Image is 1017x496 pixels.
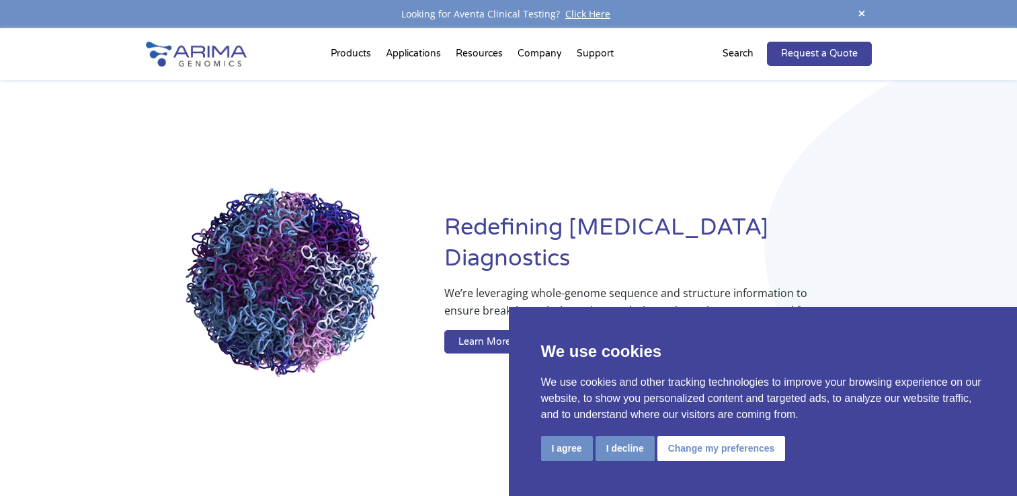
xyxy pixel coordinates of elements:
button: I decline [596,436,655,461]
img: Arima-Genomics-logo [146,42,247,67]
a: Request a Quote [767,42,872,66]
h1: Redefining [MEDICAL_DATA] Diagnostics [444,212,871,284]
button: Change my preferences [657,436,786,461]
button: I agree [541,436,593,461]
a: Click Here [560,7,616,20]
p: We use cookies [541,339,985,364]
p: Search [723,45,754,63]
a: Learn More [444,330,525,354]
p: We’re leveraging whole-genome sequence and structure information to ensure breakthrough therapies... [444,284,817,330]
div: Looking for Aventa Clinical Testing? [146,5,872,23]
p: We use cookies and other tracking technologies to improve your browsing experience on our website... [541,374,985,423]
